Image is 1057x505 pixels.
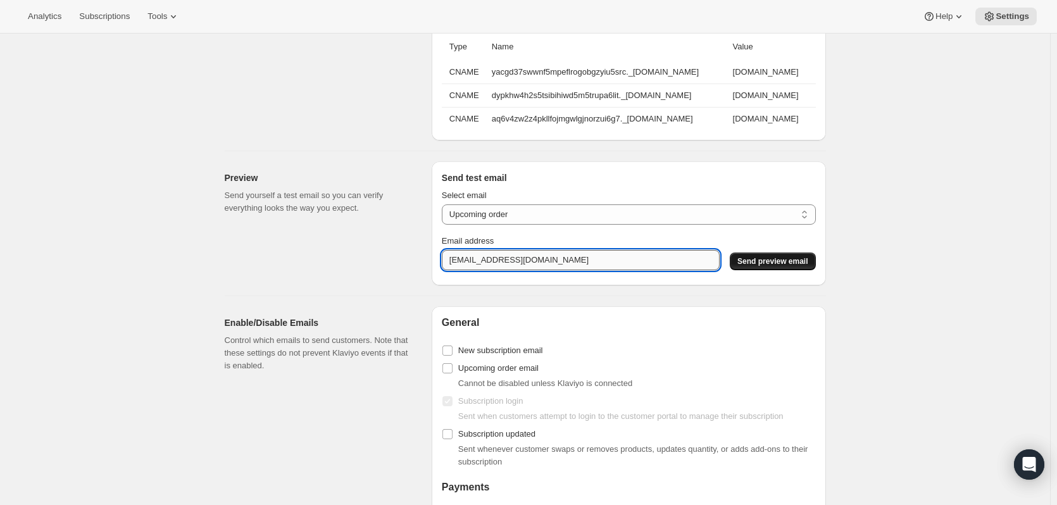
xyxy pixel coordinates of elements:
span: Sent when customers attempt to login to the customer portal to manage their subscription [458,411,784,421]
button: Tools [140,8,187,25]
th: CNAME [442,107,488,130]
span: New subscription email [458,346,543,355]
td: aq6v4zw2z4pkllfojmgwlgjnorzui6g7._[DOMAIN_NAME] [488,107,729,130]
span: Tools [147,11,167,22]
h3: Send test email [442,171,816,184]
span: Subscription updated [458,429,535,439]
span: Send preview email [737,256,808,266]
button: Settings [975,8,1037,25]
td: dypkhw4h2s5tsibihiwd5m5trupa6lit._[DOMAIN_NAME] [488,84,729,107]
button: Send preview email [730,253,815,270]
td: [DOMAIN_NAME] [729,107,816,130]
div: Open Intercom Messenger [1014,449,1044,480]
h2: General [442,316,816,329]
button: Help [915,8,973,25]
span: Upcoming order email [458,363,539,373]
input: Enter email address to receive preview [442,250,720,270]
p: Control which emails to send customers. Note that these settings do not prevent Klaviyo events if... [225,334,411,372]
span: Subscription login [458,396,523,406]
h2: Payments [442,481,816,494]
th: Type [442,33,488,61]
span: Sent whenever customer swaps or removes products, updates quantity, or adds add-ons to their subs... [458,444,808,466]
span: Settings [996,11,1029,22]
span: Email address [442,236,494,246]
span: Help [935,11,953,22]
th: Name [488,33,729,61]
h2: Enable/Disable Emails [225,316,411,329]
th: Value [729,33,816,61]
th: CNAME [442,84,488,107]
th: CNAME [442,61,488,84]
span: Analytics [28,11,61,22]
td: [DOMAIN_NAME] [729,61,816,84]
button: Analytics [20,8,69,25]
p: Send yourself a test email so you can verify everything looks the way you expect. [225,189,411,215]
td: [DOMAIN_NAME] [729,84,816,107]
span: Cannot be disabled unless Klaviyo is connected [458,378,632,388]
td: yacgd37swwnf5mpeflrogobgzyiu5src._[DOMAIN_NAME] [488,61,729,84]
span: Select email [442,190,487,200]
h2: Preview [225,171,411,184]
span: Subscriptions [79,11,130,22]
button: Subscriptions [72,8,137,25]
